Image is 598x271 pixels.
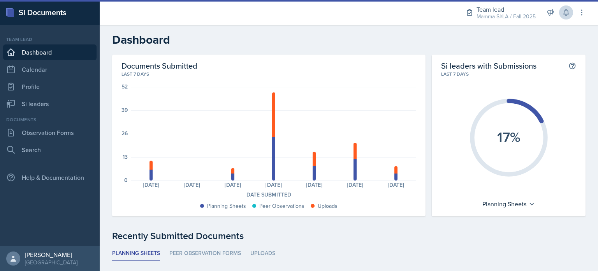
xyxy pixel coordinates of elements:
[477,5,536,14] div: Team lead
[335,182,376,188] div: [DATE]
[121,107,128,113] div: 39
[112,246,160,261] li: Planning Sheets
[3,142,97,158] a: Search
[112,229,586,243] div: Recently Submitted Documents
[207,202,246,210] div: Planning Sheets
[3,96,97,112] a: Si leaders
[121,131,128,136] div: 26
[124,177,128,183] div: 0
[253,182,294,188] div: [DATE]
[3,44,97,60] a: Dashboard
[3,125,97,140] a: Observation Forms
[318,202,338,210] div: Uploads
[3,36,97,43] div: Team lead
[441,61,536,71] h2: Si leaders with Submissions
[112,33,586,47] h2: Dashboard
[121,61,416,71] h2: Documents Submitted
[121,191,416,199] div: Date Submitted
[294,182,335,188] div: [DATE]
[169,246,241,261] li: Peer Observation Forms
[3,62,97,77] a: Calendar
[478,198,539,210] div: Planning Sheets
[25,251,77,259] div: [PERSON_NAME]
[25,259,77,266] div: [GEOGRAPHIC_DATA]
[497,127,521,147] text: 17%
[259,202,304,210] div: Peer Observations
[131,182,172,188] div: [DATE]
[121,71,416,78] div: Last 7 days
[250,246,275,261] li: Uploads
[3,116,97,123] div: Documents
[172,182,213,188] div: [DATE]
[376,182,417,188] div: [DATE]
[213,182,253,188] div: [DATE]
[3,170,97,185] div: Help & Documentation
[441,71,576,78] div: Last 7 days
[121,84,128,89] div: 52
[3,79,97,94] a: Profile
[123,154,128,159] div: 13
[477,12,536,21] div: Mamma SI/LA / Fall 2025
